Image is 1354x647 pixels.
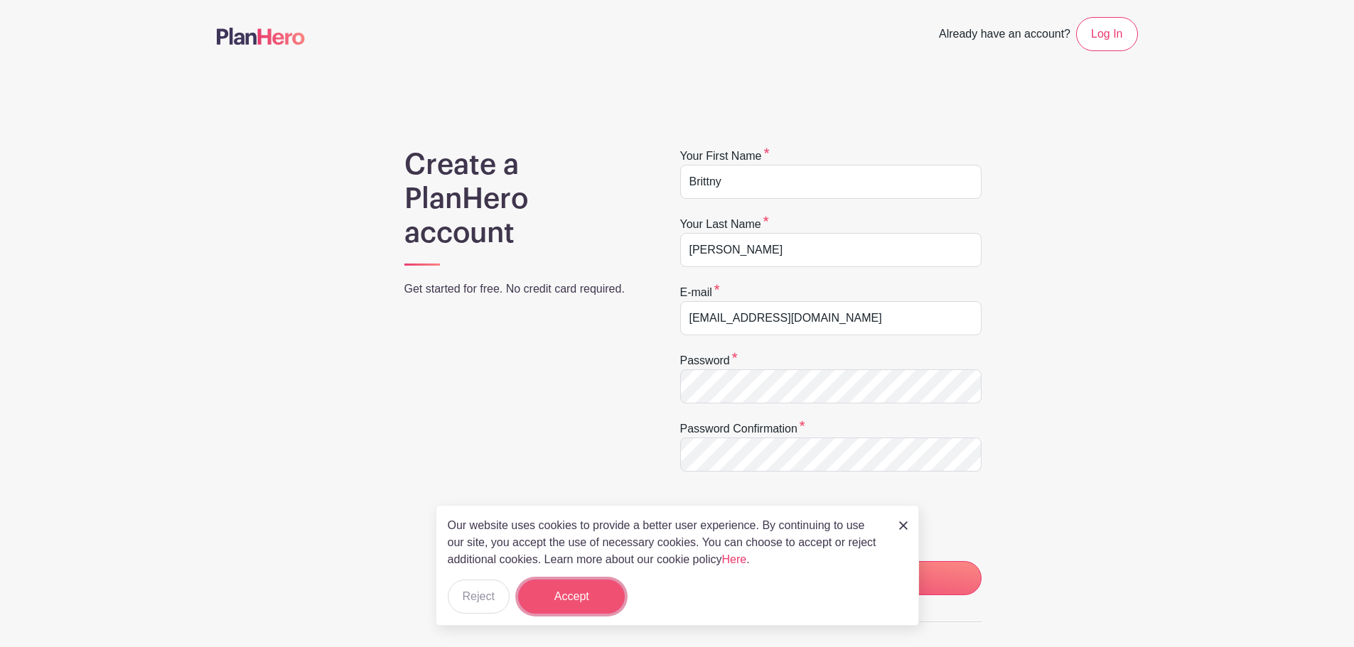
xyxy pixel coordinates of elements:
[939,20,1070,51] span: Already have an account?
[448,517,884,568] p: Our website uses cookies to provide a better user experience. By continuing to use our site, you ...
[448,580,510,614] button: Reject
[518,580,625,614] button: Accept
[680,489,896,544] iframe: reCAPTCHA
[680,165,982,199] input: e.g. Julie
[404,148,643,250] h1: Create a PlanHero account
[1076,17,1137,51] a: Log In
[680,284,720,301] label: E-mail
[217,28,305,45] img: logo-507f7623f17ff9eddc593b1ce0a138ce2505c220e1c5a4e2b4648c50719b7d32.svg
[899,521,908,530] img: close_button-5f87c8562297e5c2d7936805f587ecaba9071eb48480494691a3f1689db116b3.svg
[680,233,982,267] input: e.g. Smith
[680,216,769,233] label: Your last name
[680,352,738,369] label: Password
[722,553,747,565] a: Here
[680,420,805,437] label: Password confirmation
[680,301,982,335] input: e.g. julie@eventco.com
[680,148,770,165] label: Your first name
[404,281,643,298] p: Get started for free. No credit card required.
